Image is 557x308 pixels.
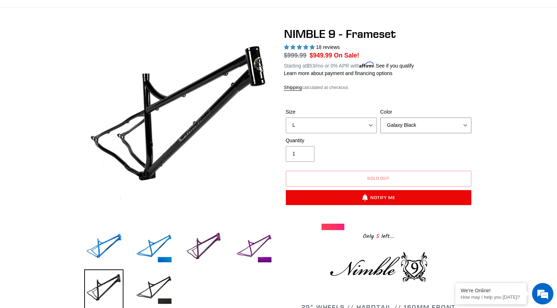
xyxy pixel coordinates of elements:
[284,44,316,50] span: 4.89 stars
[284,60,414,70] p: Starting at /mo or 0% APR with .
[184,228,223,267] img: Load image into Gallery viewer, NIMBLE 9 - Frameset
[48,40,131,49] div: Chat with us now
[284,84,473,91] div: calculated at checkout.
[461,294,521,300] p: How may I help you today?
[310,52,332,59] span: $949.99
[41,90,98,162] span: We're online!
[307,63,315,69] span: $53
[8,39,19,50] div: Navigation go back
[334,51,359,60] span: On Sale!
[286,108,377,116] label: Size
[234,228,273,267] img: Load image into Gallery viewer, NIMBLE 9 - Frameset
[284,70,393,76] a: Learn more about payment and financing options
[284,27,473,41] h1: NIMBLE 9 - Frameset
[117,4,134,21] div: Minimize live chat window
[461,288,521,293] div: We're Online!
[380,108,471,116] label: Color
[284,52,307,59] s: $999.99
[4,195,136,220] textarea: Type your message and hit 'Enter'
[284,85,302,91] a: Shipping
[367,175,390,181] span: Sold out
[84,228,123,267] img: Load image into Gallery viewer, NIMBLE 9 - Frameset
[374,232,381,241] span: 5
[286,171,471,187] button: Sold out
[23,36,41,54] img: d_696896380_company_1647369064580_696896380
[286,190,471,205] button: Notify Me
[134,228,173,267] img: Load image into Gallery viewer, NIMBLE 9 - Frameset
[376,63,414,69] a: See if you qualify - Learn more about Affirm Financing (opens in modal)
[286,137,377,144] label: Quantity
[316,44,340,50] span: 18 reviews
[359,62,374,68] span: Affirm
[321,230,436,241] div: Only left...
